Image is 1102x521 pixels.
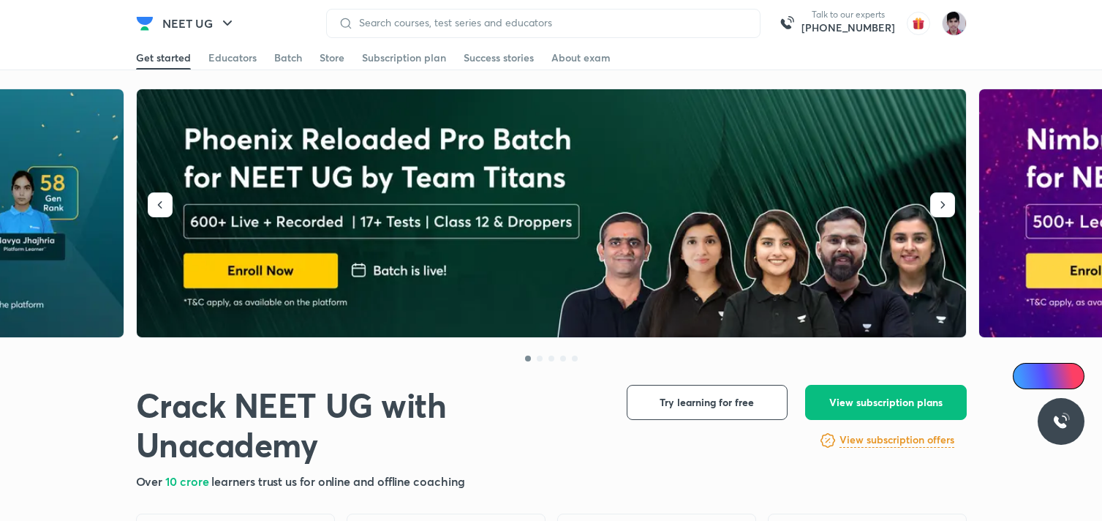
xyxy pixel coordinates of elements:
[136,15,154,32] img: Company Logo
[839,432,954,448] h6: View subscription offers
[1013,363,1084,389] a: Ai Doubts
[208,46,257,70] a: Educators
[362,50,446,65] div: Subscription plan
[551,50,611,65] div: About exam
[154,9,245,38] button: NEET UG
[136,46,191,70] a: Get started
[320,46,344,70] a: Store
[801,20,895,35] a: [PHONE_NUMBER]
[136,50,191,65] div: Get started
[1037,370,1076,382] span: Ai Doubts
[353,17,748,29] input: Search courses, test series and educators
[627,385,788,420] button: Try learning for free
[772,9,801,38] img: call-us
[211,473,464,489] span: learners trust us for online and offline coaching
[551,46,611,70] a: About exam
[165,473,211,489] span: 10 crore
[801,9,895,20] p: Talk to our experts
[1022,370,1033,382] img: Icon
[942,11,967,36] img: Alok Mishra
[907,12,930,35] img: avatar
[208,50,257,65] div: Educators
[805,385,967,420] button: View subscription plans
[464,50,534,65] div: Success stories
[274,46,302,70] a: Batch
[1052,413,1070,430] img: ttu
[839,432,954,449] a: View subscription offers
[274,50,302,65] div: Batch
[464,46,534,70] a: Success stories
[136,385,603,465] h1: Crack NEET UG with Unacademy
[660,395,754,410] span: Try learning for free
[362,46,446,70] a: Subscription plan
[320,50,344,65] div: Store
[829,395,943,410] span: View subscription plans
[136,473,166,489] span: Over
